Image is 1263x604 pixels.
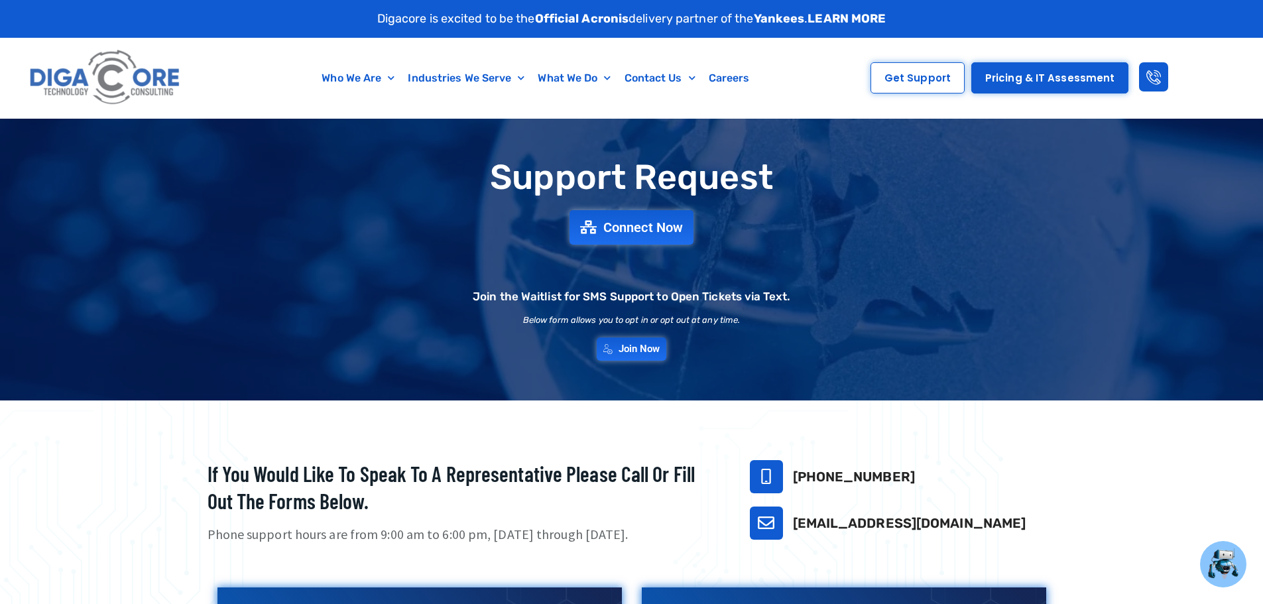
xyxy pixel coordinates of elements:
[535,11,629,26] strong: Official Acronis
[208,460,717,515] h2: If you would like to speak to a representative please call or fill out the forms below.
[597,337,667,361] a: Join Now
[208,525,717,544] p: Phone support hours are from 9:00 am to 6:00 pm, [DATE] through [DATE].
[315,63,401,93] a: Who We Are
[249,63,823,93] nav: Menu
[26,44,185,111] img: Digacore logo 1
[174,158,1089,196] h1: Support Request
[884,73,951,83] span: Get Support
[619,344,660,354] span: Join Now
[871,62,965,93] a: Get Support
[793,469,915,485] a: [PHONE_NUMBER]
[750,460,783,493] a: 732-646-5725
[603,221,683,234] span: Connect Now
[618,63,702,93] a: Contact Us
[531,63,617,93] a: What We Do
[377,10,886,28] p: Digacore is excited to be the delivery partner of the .
[754,11,805,26] strong: Yankees
[793,515,1026,531] a: [EMAIL_ADDRESS][DOMAIN_NAME]
[750,507,783,540] a: support@digacore.com
[401,63,531,93] a: Industries We Serve
[808,11,886,26] a: LEARN MORE
[473,291,790,302] h2: Join the Waitlist for SMS Support to Open Tickets via Text.
[570,210,693,245] a: Connect Now
[971,62,1128,93] a: Pricing & IT Assessment
[702,63,756,93] a: Careers
[985,73,1114,83] span: Pricing & IT Assessment
[523,316,741,324] h2: Below form allows you to opt in or opt out at any time.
